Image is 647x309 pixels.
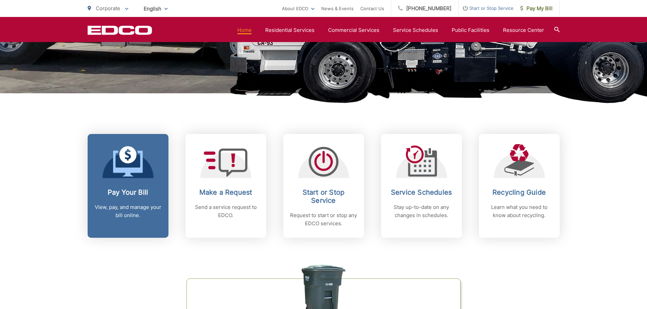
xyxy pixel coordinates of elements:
span: English [139,3,173,15]
p: View, pay, and manage your bill online. [94,203,162,219]
a: Pay Your Bill View, pay, and manage your bill online. [88,134,168,238]
h2: Start or Stop Service [290,188,357,205]
a: Home [237,26,252,34]
h2: Make a Request [192,188,259,196]
p: Learn what you need to know about recycling. [486,203,553,219]
a: EDCD logo. Return to the homepage. [88,25,152,35]
a: Recycling Guide Learn what you need to know about recycling. [479,134,560,238]
a: News & Events [321,4,354,13]
p: Request to start or stop any EDCO services. [290,211,357,228]
a: Service Schedules Stay up-to-date on any changes in schedules. [381,134,462,238]
span: Pay My Bill [520,4,553,13]
p: Stay up-to-date on any changes in schedules. [388,203,455,219]
a: About EDCO [282,4,314,13]
a: Contact Us [360,4,384,13]
h2: Recycling Guide [486,188,553,196]
span: Corporate [96,5,120,12]
a: Make a Request Send a service request to EDCO. [185,134,266,238]
a: Resource Center [503,26,544,34]
a: Public Facilities [452,26,489,34]
a: Commercial Services [328,26,379,34]
h2: Service Schedules [388,188,455,196]
h2: Pay Your Bill [94,188,162,196]
a: Service Schedules [393,26,438,34]
a: Residential Services [265,26,314,34]
p: Send a service request to EDCO. [192,203,259,219]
